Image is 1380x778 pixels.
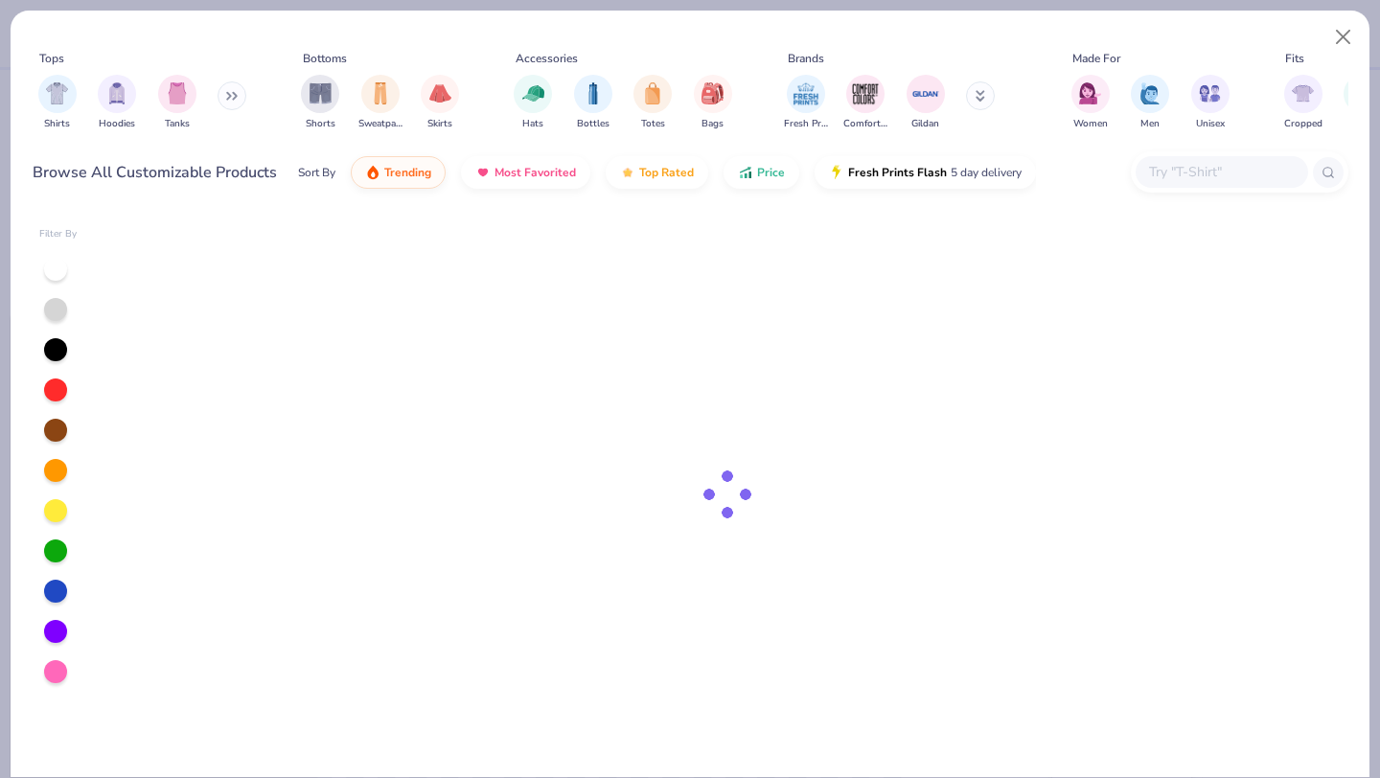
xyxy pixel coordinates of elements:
[911,117,939,131] span: Gildan
[784,117,828,131] span: Fresh Prints
[98,75,136,131] button: filter button
[44,117,70,131] span: Shirts
[1139,82,1161,104] img: Men Image
[633,75,672,131] button: filter button
[358,75,402,131] button: filter button
[1284,75,1322,131] button: filter button
[38,75,77,131] div: filter for Shirts
[724,156,799,189] button: Price
[757,165,785,180] span: Price
[951,162,1022,184] span: 5 day delivery
[1191,75,1230,131] div: filter for Unisex
[384,165,431,180] span: Trending
[514,75,552,131] button: filter button
[1073,117,1108,131] span: Women
[370,82,391,104] img: Sweatpants Image
[421,75,459,131] button: filter button
[365,165,380,180] img: trending.gif
[1079,82,1101,104] img: Women Image
[1131,75,1169,131] button: filter button
[577,117,609,131] span: Bottles
[694,75,732,131] button: filter button
[907,75,945,131] div: filter for Gildan
[1284,75,1322,131] div: filter for Cropped
[701,117,724,131] span: Bags
[306,117,335,131] span: Shorts
[843,75,887,131] button: filter button
[1191,75,1230,131] button: filter button
[516,50,578,67] div: Accessories
[639,165,694,180] span: Top Rated
[1199,82,1221,104] img: Unisex Image
[1196,117,1225,131] span: Unisex
[351,156,446,189] button: Trending
[829,165,844,180] img: flash.gif
[38,75,77,131] button: filter button
[642,82,663,104] img: Totes Image
[792,80,820,108] img: Fresh Prints Image
[475,165,491,180] img: most_fav.gif
[784,75,828,131] button: filter button
[301,75,339,131] div: filter for Shorts
[843,75,887,131] div: filter for Comfort Colors
[633,75,672,131] div: filter for Totes
[815,156,1036,189] button: Fresh Prints Flash5 day delivery
[514,75,552,131] div: filter for Hats
[39,227,78,241] div: Filter By
[606,156,708,189] button: Top Rated
[848,165,947,180] span: Fresh Prints Flash
[106,82,127,104] img: Hoodies Image
[522,82,544,104] img: Hats Image
[574,75,612,131] div: filter for Bottles
[907,75,945,131] button: filter button
[303,50,347,67] div: Bottoms
[167,82,188,104] img: Tanks Image
[421,75,459,131] div: filter for Skirts
[298,164,335,181] div: Sort By
[461,156,590,189] button: Most Favorited
[358,75,402,131] div: filter for Sweatpants
[694,75,732,131] div: filter for Bags
[1292,82,1314,104] img: Cropped Image
[784,75,828,131] div: filter for Fresh Prints
[911,80,940,108] img: Gildan Image
[310,82,332,104] img: Shorts Image
[1285,50,1304,67] div: Fits
[46,82,68,104] img: Shirts Image
[583,82,604,104] img: Bottles Image
[99,117,135,131] span: Hoodies
[39,50,64,67] div: Tops
[1140,117,1160,131] span: Men
[701,82,723,104] img: Bags Image
[641,117,665,131] span: Totes
[1072,50,1120,67] div: Made For
[158,75,196,131] div: filter for Tanks
[522,117,543,131] span: Hats
[165,117,190,131] span: Tanks
[494,165,576,180] span: Most Favorited
[33,161,277,184] div: Browse All Customizable Products
[1131,75,1169,131] div: filter for Men
[1071,75,1110,131] div: filter for Women
[843,117,887,131] span: Comfort Colors
[788,50,824,67] div: Brands
[98,75,136,131] div: filter for Hoodies
[1325,19,1362,56] button: Close
[429,82,451,104] img: Skirts Image
[427,117,452,131] span: Skirts
[1071,75,1110,131] button: filter button
[358,117,402,131] span: Sweatpants
[851,80,880,108] img: Comfort Colors Image
[620,165,635,180] img: TopRated.gif
[1284,117,1322,131] span: Cropped
[158,75,196,131] button: filter button
[1147,161,1295,183] input: Try "T-Shirt"
[574,75,612,131] button: filter button
[301,75,339,131] button: filter button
